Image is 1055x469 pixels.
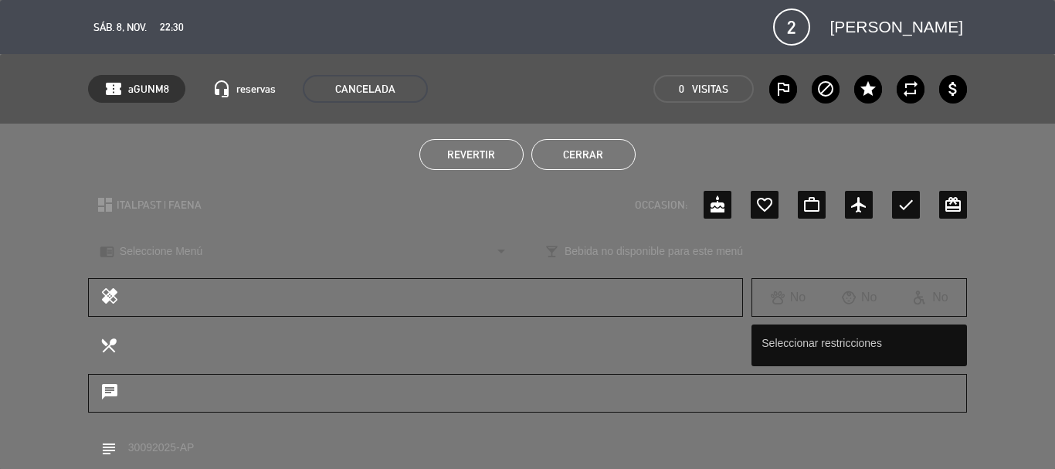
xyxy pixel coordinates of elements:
span: 0 [679,80,684,98]
i: repeat [901,80,920,98]
i: work_outline [802,195,821,214]
div: No [895,287,966,308]
i: outlined_flag [774,80,792,98]
div: No [824,287,895,308]
i: subject [100,440,117,457]
i: check [897,195,915,214]
span: confirmation_number [104,80,123,98]
span: Seleccione Menú [120,243,202,260]
i: healing [100,287,119,308]
i: arrow_drop_down [492,242,511,260]
span: [PERSON_NAME] [829,14,963,40]
span: 2 [773,8,810,46]
i: chat [100,382,119,404]
i: dashboard [96,195,114,214]
i: headset_mic [212,80,231,98]
em: Visitas [692,80,728,98]
span: Revertir [447,148,495,161]
i: star [859,80,877,98]
i: chrome_reader_mode [100,244,114,259]
i: attach_money [944,80,962,98]
span: aGUNM8 [128,80,169,98]
div: No [752,287,823,308]
i: card_giftcard [944,195,962,214]
span: reservas [236,80,276,98]
span: ITALPAST | FAENA [117,196,202,214]
span: CANCELADA [303,75,428,103]
i: local_bar [544,244,559,259]
span: Bebida no disponible para este menú [565,243,743,260]
span: 22:30 [160,19,184,36]
button: Cerrar [531,139,636,170]
i: favorite_border [755,195,774,214]
span: sáb. 8, nov. [93,19,147,36]
i: cake [708,195,727,214]
i: airplanemode_active [850,195,868,214]
button: Revertir [419,139,524,170]
i: local_dining [100,336,117,353]
i: block [816,80,835,98]
span: OCCASION: [635,196,687,214]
